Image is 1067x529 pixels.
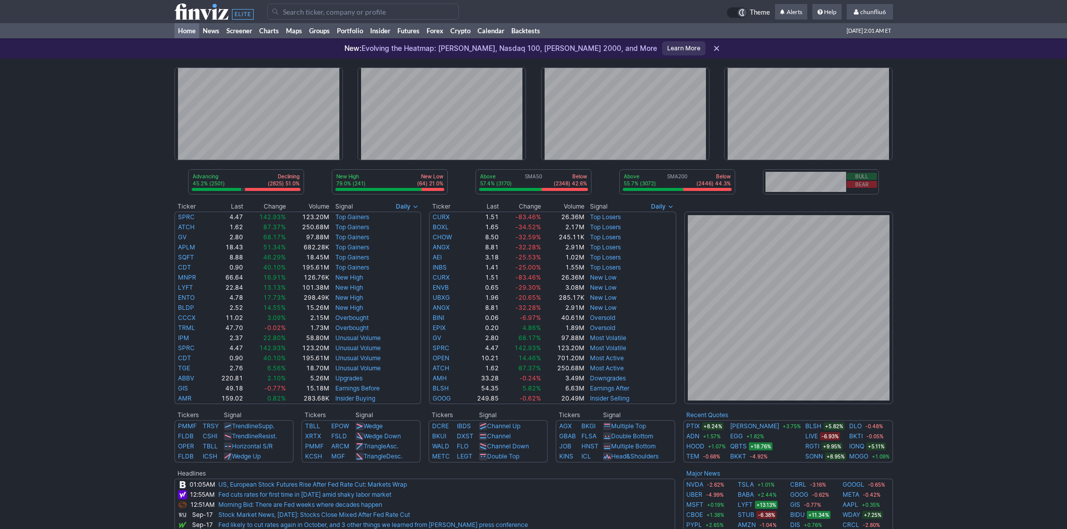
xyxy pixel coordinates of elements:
p: Advancing [193,173,225,180]
a: TrendlineSupp. [232,422,274,430]
a: News [199,23,223,38]
a: Horizontal S/R [232,442,273,450]
a: Major News [686,470,720,477]
a: Channel Down [487,442,529,450]
div: SMA50 [479,173,588,188]
a: HOOD [686,441,704,451]
a: OPER [178,442,194,450]
a: Top Losers [590,213,621,221]
a: AMH [433,374,447,382]
a: ARCM [331,442,349,450]
td: 2.91M [542,242,585,252]
a: WALD [432,442,449,450]
a: QBTS [730,441,747,451]
a: New Low [590,274,617,281]
td: 2.17M [542,222,585,232]
a: TRSY [203,422,219,430]
a: AEI [433,253,442,261]
a: ENVB [433,284,449,291]
a: IPM [178,334,189,342]
a: WDAY [843,510,860,520]
a: RGTI [805,441,819,451]
a: BINI [433,314,444,321]
td: 15.26M [286,303,330,313]
a: PMMF [305,442,324,450]
span: 87.37% [263,223,286,231]
a: Screener [223,23,256,38]
span: -6.97% [519,314,541,321]
td: 3.18 [464,252,499,262]
p: (2348) 42.6% [554,180,587,187]
a: Backtests [508,23,544,38]
a: BKUI [432,432,446,440]
td: 2.80 [208,232,244,242]
a: New Low [590,294,617,301]
a: Calendar [474,23,508,38]
td: 250.68M [286,222,330,232]
td: 4.47 [208,212,244,222]
td: 2.91M [542,303,585,313]
a: Theme [727,7,770,18]
a: Maps [282,23,306,38]
a: Top Gainers [335,233,369,241]
a: LYFT [738,500,753,510]
td: 101.38M [286,283,330,293]
a: Insider Selling [590,394,629,402]
td: 18.45M [286,252,330,262]
a: DCRE [432,422,449,430]
a: Recent Quotes [686,411,728,419]
td: 1.41 [464,262,499,273]
a: Most Volatile [590,344,626,352]
a: Fed cuts rates for first time in [DATE] amid shaky labor market [218,491,391,498]
a: MOGO [849,451,868,461]
a: AGX [559,422,572,430]
span: Signal [335,203,353,211]
a: SONN [805,451,823,461]
td: 682.28K [286,242,330,252]
a: AAPL [843,500,858,510]
a: New High [335,304,363,311]
span: 46.29% [263,253,286,261]
td: 8.81 [464,303,499,313]
a: Home [174,23,199,38]
a: Unusual Volume [335,344,381,352]
a: New High [335,274,363,281]
span: 68.17% [263,233,286,241]
a: JOB [559,442,571,450]
a: CURX [433,274,450,281]
td: 1.02M [542,252,585,262]
a: Top Losers [590,223,621,231]
th: Ticker [429,202,464,212]
td: 126.76K [286,273,330,283]
a: ATCH [433,364,449,372]
td: 1.62 [208,222,244,232]
a: LIVE [805,431,818,441]
td: 26.36M [542,212,585,222]
a: Portfolio [333,23,367,38]
a: US, European Stock Futures Rise After Fed Rate Cut: Markets Wrap [218,481,407,488]
a: CSHI [203,432,217,440]
span: New: [344,44,362,52]
a: TGE [178,364,190,372]
a: CDT [178,354,191,362]
p: Above [480,173,512,180]
a: Head&Shoulders [611,452,659,460]
a: BLSH [805,421,821,431]
a: TSLA [738,480,754,490]
a: CURX [433,213,450,221]
a: chunfliu6 [847,4,893,20]
a: EPOW [331,422,349,430]
td: 0.90 [208,262,244,273]
a: ATCH [178,223,195,231]
td: 195.61M [286,262,330,273]
a: DLO [849,421,862,431]
a: GBAB [559,432,576,440]
p: 79.0% (241) [336,180,366,187]
a: TriangleAsc. [364,442,398,450]
p: 45.2% (2501) [193,180,225,187]
a: IBDS [457,422,471,430]
p: Above [624,173,656,180]
th: Volume [542,202,585,212]
td: 4.78 [208,293,244,303]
